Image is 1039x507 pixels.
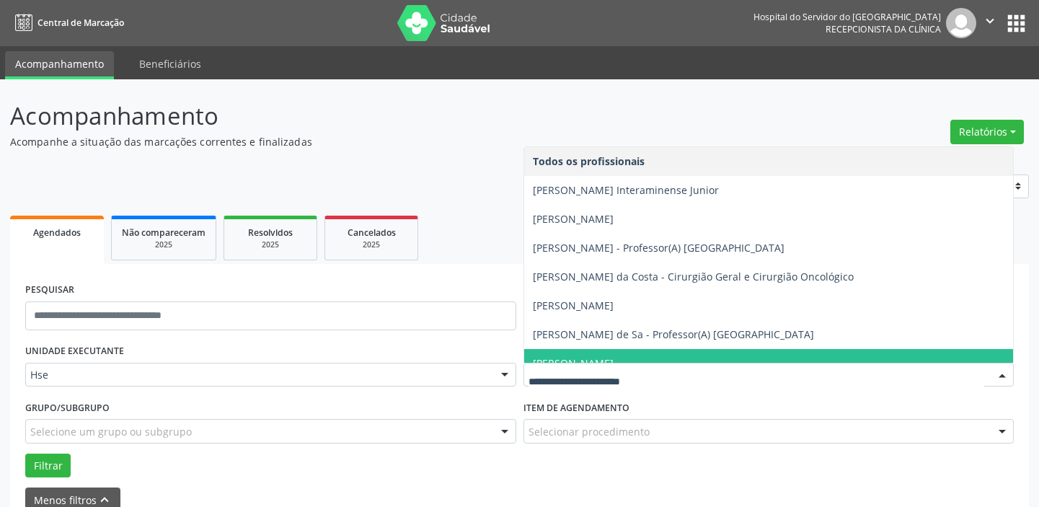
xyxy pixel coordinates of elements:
button: Relatórios [950,120,1024,144]
div: Hospital do Servidor do [GEOGRAPHIC_DATA] [753,11,941,23]
div: 2025 [335,239,407,250]
span: Selecionar procedimento [529,424,650,439]
label: UNIDADE EXECUTANTE [25,340,124,363]
a: Beneficiários [129,51,211,76]
button: Filtrar [25,454,71,478]
span: Recepcionista da clínica [826,23,941,35]
span: Todos os profissionais [533,154,645,168]
span: Agendados [33,226,81,239]
a: Acompanhamento [5,51,114,79]
span: Não compareceram [122,226,205,239]
span: [PERSON_NAME] da Costa - Cirurgião Geral e Cirurgião Oncológico [533,270,854,283]
p: Acompanhamento [10,98,723,134]
span: Resolvidos [248,226,293,239]
span: [PERSON_NAME] [533,299,614,312]
img: img [946,8,976,38]
label: PESQUISAR [25,279,74,301]
span: [PERSON_NAME] [533,356,614,370]
label: Item de agendamento [523,397,629,419]
span: Selecione um grupo ou subgrupo [30,424,192,439]
span: Hse [30,368,487,382]
span: Cancelados [348,226,396,239]
button: apps [1004,11,1029,36]
label: Grupo/Subgrupo [25,397,110,419]
span: [PERSON_NAME] - Professor(A) [GEOGRAPHIC_DATA] [533,241,784,255]
div: 2025 [234,239,306,250]
span: [PERSON_NAME] Interaminense Junior [533,183,719,197]
div: 2025 [122,239,205,250]
p: Acompanhe a situação das marcações correntes e finalizadas [10,134,723,149]
button:  [976,8,1004,38]
span: Central de Marcação [37,17,124,29]
span: [PERSON_NAME] [533,212,614,226]
a: Central de Marcação [10,11,124,35]
i:  [982,13,998,29]
span: [PERSON_NAME] de Sa - Professor(A) [GEOGRAPHIC_DATA] [533,327,814,341]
